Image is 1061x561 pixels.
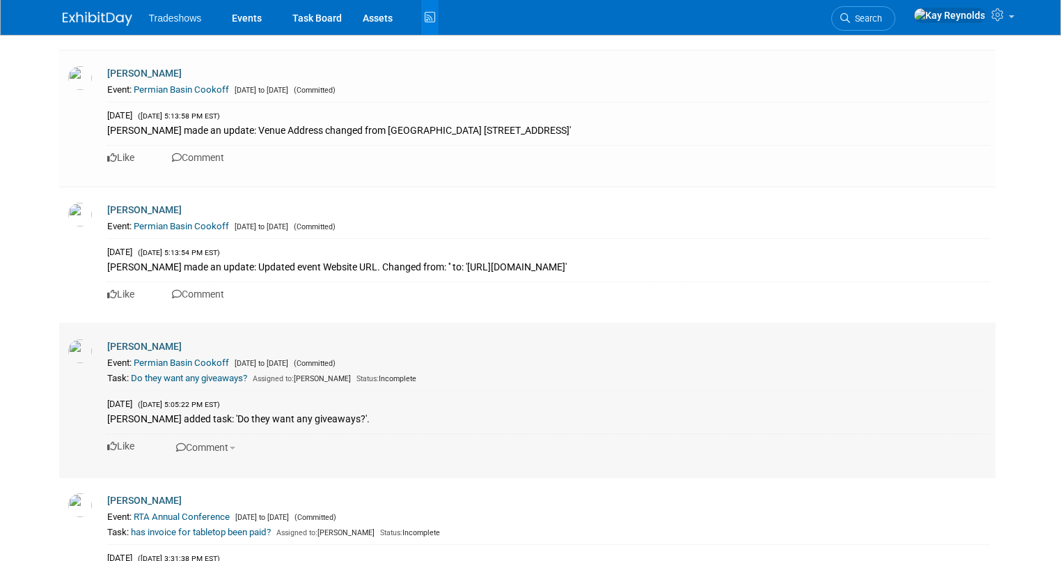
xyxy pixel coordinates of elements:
[107,512,132,522] span: Event:
[276,528,317,537] span: Assigned to:
[172,152,224,163] a: Comment
[131,527,271,537] a: has invoice for tabletop been paid?
[134,84,229,95] a: Permian Basin Cookoff
[831,6,895,31] a: Search
[107,110,132,121] span: [DATE]
[107,440,134,452] a: Like
[131,373,247,383] a: Do they want any giveaways?
[107,373,129,383] span: Task:
[107,259,990,274] div: [PERSON_NAME] made an update: Updated event Website URL. Changed from: '' to: '[URL][DOMAIN_NAME]'
[107,247,132,257] span: [DATE]
[107,410,990,426] div: [PERSON_NAME] added task: 'Do they want any giveaways?'.
[134,512,230,522] a: RTA Annual Conference
[253,374,294,383] span: Assigned to:
[290,86,336,95] span: (Committed)
[913,8,986,23] img: Kay Reynolds
[172,440,239,455] button: Comment
[107,495,182,506] a: [PERSON_NAME]
[850,13,882,24] span: Search
[290,222,336,231] span: (Committed)
[107,221,132,231] span: Event:
[231,86,288,95] span: [DATE] to [DATE]
[273,528,375,537] span: [PERSON_NAME]
[107,399,132,409] span: [DATE]
[134,112,220,121] span: ([DATE] 5:13:58 PM EST)
[107,527,129,537] span: Task:
[107,358,132,368] span: Event:
[231,359,288,368] span: [DATE] to [DATE]
[134,248,220,257] span: ([DATE] 5:13:54 PM EST)
[107,152,134,163] a: Like
[249,374,351,383] span: [PERSON_NAME]
[134,221,229,231] a: Permian Basin Cookoff
[291,513,336,522] span: (Committed)
[107,341,182,352] a: [PERSON_NAME]
[353,374,416,383] span: Incomplete
[107,84,132,95] span: Event:
[107,122,990,137] div: [PERSON_NAME] made an update: Venue Address changed from [GEOGRAPHIC_DATA] [STREET_ADDRESS]'
[63,12,132,26] img: ExhibitDay
[134,358,229,368] a: Permian Basin Cookoff
[134,400,220,409] span: ([DATE] 5:05:22 PM EST)
[232,513,289,522] span: [DATE] to [DATE]
[107,204,182,215] a: [PERSON_NAME]
[380,528,402,537] span: Status:
[290,359,336,368] span: (Committed)
[172,289,224,300] a: Comment
[356,374,379,383] span: Status:
[107,68,182,79] a: [PERSON_NAME]
[149,13,202,24] span: Tradeshows
[231,222,288,231] span: [DATE] to [DATE]
[107,289,134,300] a: Like
[377,528,440,537] span: Incomplete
